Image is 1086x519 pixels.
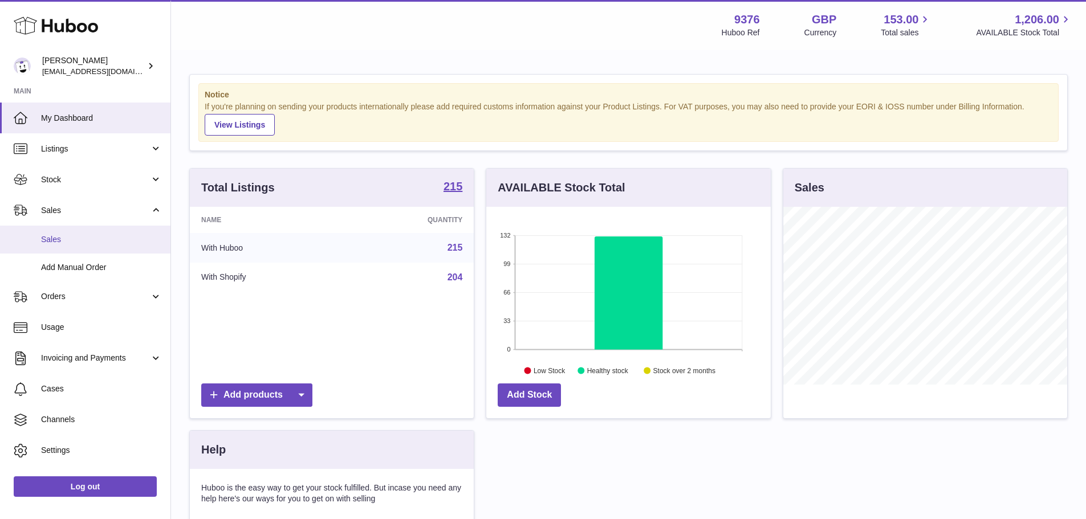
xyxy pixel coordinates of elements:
text: 0 [507,346,511,353]
h3: Total Listings [201,180,275,195]
span: My Dashboard [41,113,162,124]
text: Low Stock [534,366,566,374]
strong: GBP [812,12,836,27]
text: 66 [504,289,511,296]
a: 204 [448,272,463,282]
a: 153.00 Total sales [881,12,932,38]
strong: 215 [444,181,462,192]
h3: Help [201,442,226,457]
td: With Shopify [190,263,343,292]
text: 99 [504,260,511,267]
span: Settings [41,445,162,456]
span: AVAILABLE Stock Total [976,27,1072,38]
span: Listings [41,144,150,154]
text: Healthy stock [587,366,629,374]
span: Orders [41,291,150,302]
span: Cases [41,383,162,394]
span: [EMAIL_ADDRESS][DOMAIN_NAME] [42,67,168,76]
a: Log out [14,476,157,497]
h3: AVAILABLE Stock Total [498,180,625,195]
span: Sales [41,205,150,216]
text: 132 [500,232,510,239]
span: Sales [41,234,162,245]
a: Add products [201,383,312,407]
div: If you're planning on sending your products internationally please add required customs informati... [205,101,1052,136]
p: Huboo is the easy way to get your stock fulfilled. But incase you need any help here's our ways f... [201,483,462,504]
span: Invoicing and Payments [41,353,150,363]
span: Usage [41,322,162,333]
a: View Listings [205,114,275,136]
strong: 9376 [734,12,760,27]
div: Currency [804,27,837,38]
text: Stock over 2 months [653,366,715,374]
span: Add Manual Order [41,262,162,273]
td: With Huboo [190,233,343,263]
a: 215 [444,181,462,194]
span: 153.00 [884,12,918,27]
a: 215 [448,243,463,252]
strong: Notice [205,89,1052,100]
div: Huboo Ref [722,27,760,38]
span: Channels [41,414,162,425]
div: [PERSON_NAME] [42,55,145,77]
text: 33 [504,317,511,324]
th: Quantity [343,207,474,233]
span: Stock [41,174,150,185]
a: 1,206.00 AVAILABLE Stock Total [976,12,1072,38]
th: Name [190,207,343,233]
h3: Sales [795,180,824,195]
img: internalAdmin-9376@internal.huboo.com [14,58,31,75]
a: Add Stock [498,383,561,407]
span: Total sales [881,27,932,38]
span: 1,206.00 [1015,12,1059,27]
